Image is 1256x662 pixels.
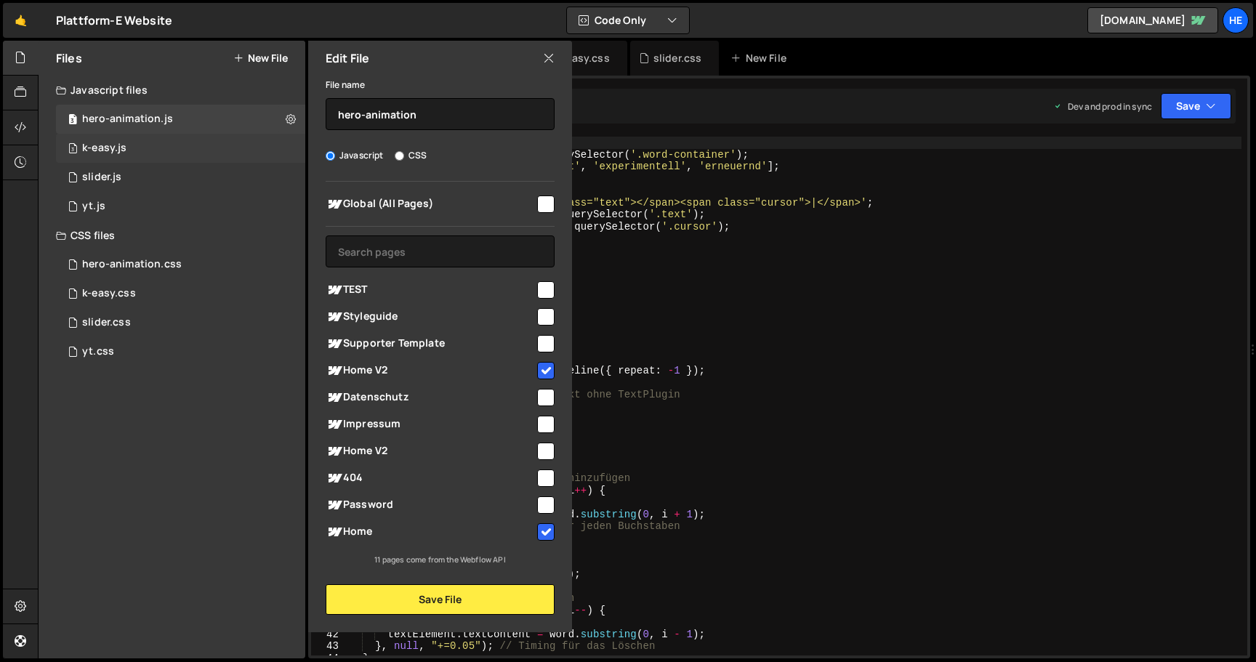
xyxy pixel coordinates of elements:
[326,496,535,514] span: Password
[56,105,305,134] div: 13946/35478.js
[82,113,173,126] div: hero-animation.js
[311,640,348,653] div: 43
[567,7,689,33] button: Code Only
[233,52,288,64] button: New File
[1161,93,1231,119] button: Save
[556,51,610,65] div: k-easy.css
[1087,7,1218,33] a: [DOMAIN_NAME]
[82,345,114,358] div: yt.css
[326,335,535,352] span: Supporter Template
[326,389,535,406] span: Datenschutz
[326,98,555,130] input: Name
[56,337,305,366] div: 13946/44554.css
[326,148,384,163] label: Javascript
[311,629,348,641] div: 42
[39,221,305,250] div: CSS files
[730,51,792,65] div: New File
[1053,100,1152,113] div: Dev and prod in sync
[326,235,555,267] input: Search pages
[326,416,535,433] span: Impressum
[326,151,335,161] input: Javascript
[326,362,535,379] span: Home V2
[326,584,555,615] button: Save File
[56,308,305,337] div: 13946/44550.css
[82,142,126,155] div: k-easy.js
[82,200,105,213] div: yt.js
[3,3,39,38] a: 🤙
[326,50,369,66] h2: Edit File
[68,115,77,126] span: 3
[326,443,535,460] span: Home V2
[1223,7,1249,33] a: he
[39,76,305,105] div: Javascript files
[395,148,427,163] label: CSS
[326,281,535,299] span: TEST
[653,51,702,65] div: slider.css
[82,258,182,271] div: hero-animation.css
[395,151,404,161] input: CSS
[82,171,121,184] div: slider.js
[326,469,535,487] span: 404
[56,50,82,66] h2: Files
[56,250,305,279] div: 13946/35481.css
[326,78,365,92] label: File name
[56,279,305,308] div: 13946/44652.css
[56,163,305,192] div: 13946/44548.js
[68,144,77,156] span: 3
[326,195,535,213] span: Global (All Pages)
[56,12,172,29] div: Plattform-E Website
[82,316,131,329] div: slider.css
[56,134,305,163] div: 13946/44651.js
[326,308,535,326] span: Styleguide
[82,287,136,300] div: k-easy.css
[374,554,505,565] small: 11 pages come from the Webflow API
[56,192,305,221] div: 13946/44553.js
[326,523,535,541] span: Home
